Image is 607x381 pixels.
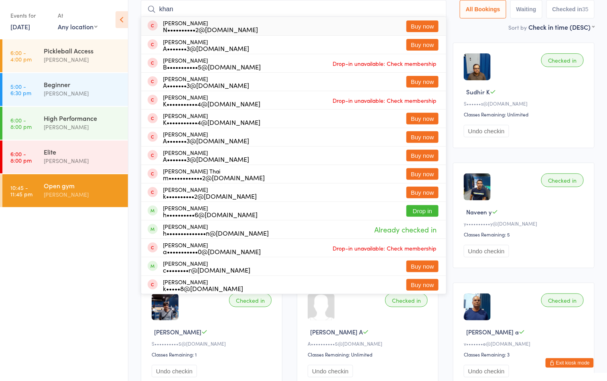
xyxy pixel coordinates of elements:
button: Buy now [406,113,439,124]
div: v•••••••e@[DOMAIN_NAME] [464,340,586,347]
div: k••••••••••2@[DOMAIN_NAME] [163,193,257,199]
button: Buy now [406,187,439,198]
button: Undo checkin [464,365,509,377]
time: 10:45 - 11:45 pm [10,184,32,197]
div: [PERSON_NAME] [163,94,260,107]
label: Sort by [508,23,527,31]
time: 6:00 - 4:00 pm [10,49,32,62]
span: Drop-in unavailable: Check membership [331,57,439,69]
button: Buy now [406,279,439,291]
div: K•••••••••••4@[DOMAIN_NAME] [163,100,260,107]
span: [PERSON_NAME] A [310,328,363,336]
button: Undo checkin [464,245,509,257]
div: A•••••••3@[DOMAIN_NAME] [163,137,249,144]
time: 5:00 - 6:30 pm [10,83,31,96]
button: Buy now [406,150,439,161]
div: Classes Remaining: 3 [464,351,586,358]
div: S••••••••••5@[DOMAIN_NAME] [152,340,274,347]
div: h••••••••••6@[DOMAIN_NAME] [163,211,258,218]
div: [PERSON_NAME] [44,89,121,98]
div: Beginner [44,80,121,89]
button: Buy now [406,20,439,32]
div: A•••••••3@[DOMAIN_NAME] [163,45,249,51]
div: Checked in [541,53,584,67]
div: At [58,9,97,22]
span: Sudhir K [466,88,490,96]
div: B•••••••••••5@[DOMAIN_NAME] [163,63,261,70]
div: Classes Remaining: 1 [152,351,274,358]
button: Buy now [406,168,439,180]
div: [PERSON_NAME] [44,156,121,165]
span: Already checked in [372,222,439,236]
a: [DATE] [10,22,30,31]
button: Buy now [406,261,439,272]
div: Pickleball Access [44,46,121,55]
div: A•••••••3@[DOMAIN_NAME] [163,82,249,88]
div: k•••••8@[DOMAIN_NAME] [163,285,243,291]
div: [PERSON_NAME] [163,223,269,236]
div: Checked in [541,293,584,307]
button: Exit kiosk mode [546,358,594,368]
div: Checked in [541,173,584,187]
img: image1674934350.png [464,173,491,200]
div: c••••••••r@[DOMAIN_NAME] [163,267,250,273]
span: Naveen y [466,208,492,216]
div: [PERSON_NAME] [44,122,121,132]
div: m••••••••••••2@[DOMAIN_NAME] [163,174,265,181]
div: [PERSON_NAME] [163,112,260,125]
span: Drop-in unavailable: Check membership [331,242,439,254]
div: [PERSON_NAME] Thai [163,168,265,181]
div: N••••••••••2@[DOMAIN_NAME] [163,26,258,33]
time: 6:00 - 8:00 pm [10,151,32,163]
div: y••••••••••y@[DOMAIN_NAME] [464,220,586,227]
img: image1683587935.png [464,293,491,320]
a: 10:45 -11:45 pmOpen gym[PERSON_NAME] [2,174,128,207]
div: [PERSON_NAME] [163,75,249,88]
div: K•••••••••••4@[DOMAIN_NAME] [163,119,260,125]
div: h••••••••••••••n@[DOMAIN_NAME] [163,230,269,236]
span: Drop-in unavailable: Check membership [331,94,439,106]
div: [PERSON_NAME] [163,149,249,162]
div: [PERSON_NAME] [163,279,243,291]
img: image1689292176.png [152,293,179,320]
div: [PERSON_NAME] [44,190,121,199]
div: S••••••s@[DOMAIN_NAME] [464,100,586,107]
button: Undo checkin [464,125,509,137]
button: Buy now [406,131,439,143]
div: [PERSON_NAME] [44,55,121,64]
a: 6:00 -8:00 pmHigh Performance[PERSON_NAME] [2,107,128,140]
a: 5:00 -6:30 pmBeginner[PERSON_NAME] [2,73,128,106]
div: [PERSON_NAME] [163,39,249,51]
div: Elite [44,147,121,156]
a: 6:00 -8:00 pmElite[PERSON_NAME] [2,141,128,173]
div: Classes Remaining: Unlimited [464,111,586,118]
div: Events for [10,9,50,22]
button: Undo checkin [152,365,197,377]
div: Classes Remaining: Unlimited [308,351,430,358]
div: Check in time (DESC) [528,22,595,31]
div: High Performance [44,114,121,122]
button: Undo checkin [308,365,353,377]
div: Open gym [44,181,121,190]
div: [PERSON_NAME] [163,20,258,33]
div: Classes Remaining: 5 [464,231,586,238]
div: [PERSON_NAME] [163,57,261,70]
div: Any location [58,22,97,31]
div: Checked in [229,293,272,307]
span: [PERSON_NAME] a [466,328,519,336]
div: a•••••••••••0@[DOMAIN_NAME] [163,248,261,255]
img: image1674431402.png [464,53,491,80]
time: 6:00 - 8:00 pm [10,117,32,130]
div: [PERSON_NAME] [163,260,250,273]
button: Drop in [406,205,439,217]
button: Buy now [406,76,439,88]
a: 6:00 -4:00 pmPickleball Access[PERSON_NAME] [2,39,128,72]
div: 35 [582,6,589,12]
div: [PERSON_NAME] [163,242,261,255]
div: [PERSON_NAME] [163,205,258,218]
div: [PERSON_NAME] [163,186,257,199]
div: A••••••••••5@[DOMAIN_NAME] [308,340,430,347]
div: [PERSON_NAME] [163,131,249,144]
button: Buy now [406,39,439,51]
div: Checked in [385,293,428,307]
